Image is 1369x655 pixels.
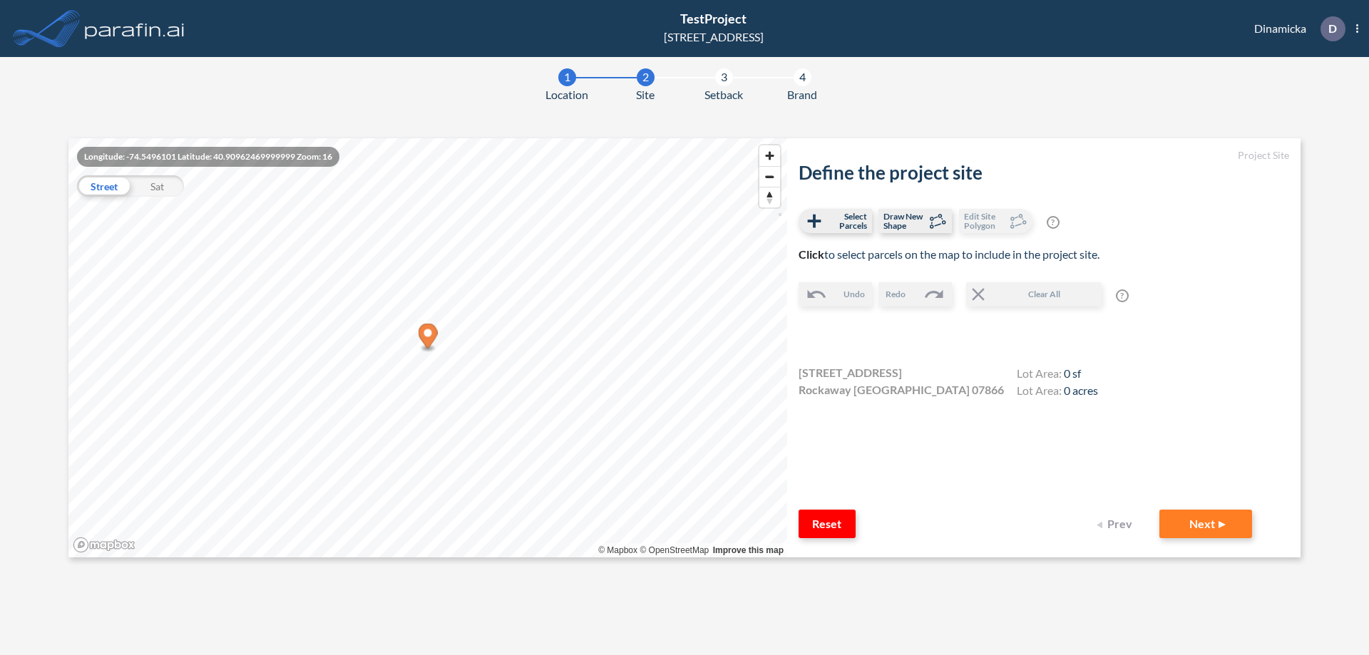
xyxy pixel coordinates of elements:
h4: Lot Area: [1017,366,1098,383]
span: Brand [787,86,817,103]
h5: Project Site [799,150,1289,162]
div: 3 [715,68,733,86]
div: [STREET_ADDRESS] [664,29,764,46]
span: Setback [704,86,743,103]
a: Mapbox [598,545,637,555]
p: D [1328,22,1337,35]
button: Undo [799,282,872,306]
img: logo [82,14,188,43]
button: Zoom out [759,166,780,187]
h2: Define the project site [799,162,1289,184]
button: Reset [799,510,856,538]
span: [STREET_ADDRESS] [799,364,902,381]
span: Edit Site Polygon [964,212,1006,230]
div: Sat [130,175,184,197]
span: Site [636,86,655,103]
span: Select Parcels [825,212,867,230]
span: Rockaway [GEOGRAPHIC_DATA] 07866 [799,381,1004,398]
button: Redo [878,282,952,306]
a: Mapbox homepage [73,537,135,553]
a: Improve this map [713,545,784,555]
div: 1 [558,68,576,86]
div: Longitude: -74.5496101 Latitude: 40.90962469999999 Zoom: 16 [77,147,339,167]
span: Draw New Shape [883,212,926,230]
span: Undo [844,288,865,301]
span: Clear All [989,288,1100,301]
button: Clear All [966,282,1102,306]
div: 4 [794,68,811,86]
span: Zoom out [759,167,780,187]
span: ? [1116,289,1129,302]
button: Reset bearing to north [759,187,780,207]
div: Street [77,175,130,197]
div: 2 [637,68,655,86]
b: Click [799,247,824,261]
span: Location [545,86,588,103]
span: ? [1047,216,1060,229]
div: Map marker [419,324,438,353]
span: 0 acres [1064,383,1098,397]
div: Dinamicka [1233,16,1358,41]
button: Zoom in [759,145,780,166]
span: Redo [886,288,906,301]
button: Next [1159,510,1252,538]
button: Prev [1088,510,1145,538]
span: 0 sf [1064,366,1081,380]
canvas: Map [68,138,787,557]
a: OpenStreetMap [640,545,709,555]
h4: Lot Area: [1017,383,1098,401]
span: to select parcels on the map to include in the project site. [799,247,1099,261]
span: TestProject [680,11,747,26]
